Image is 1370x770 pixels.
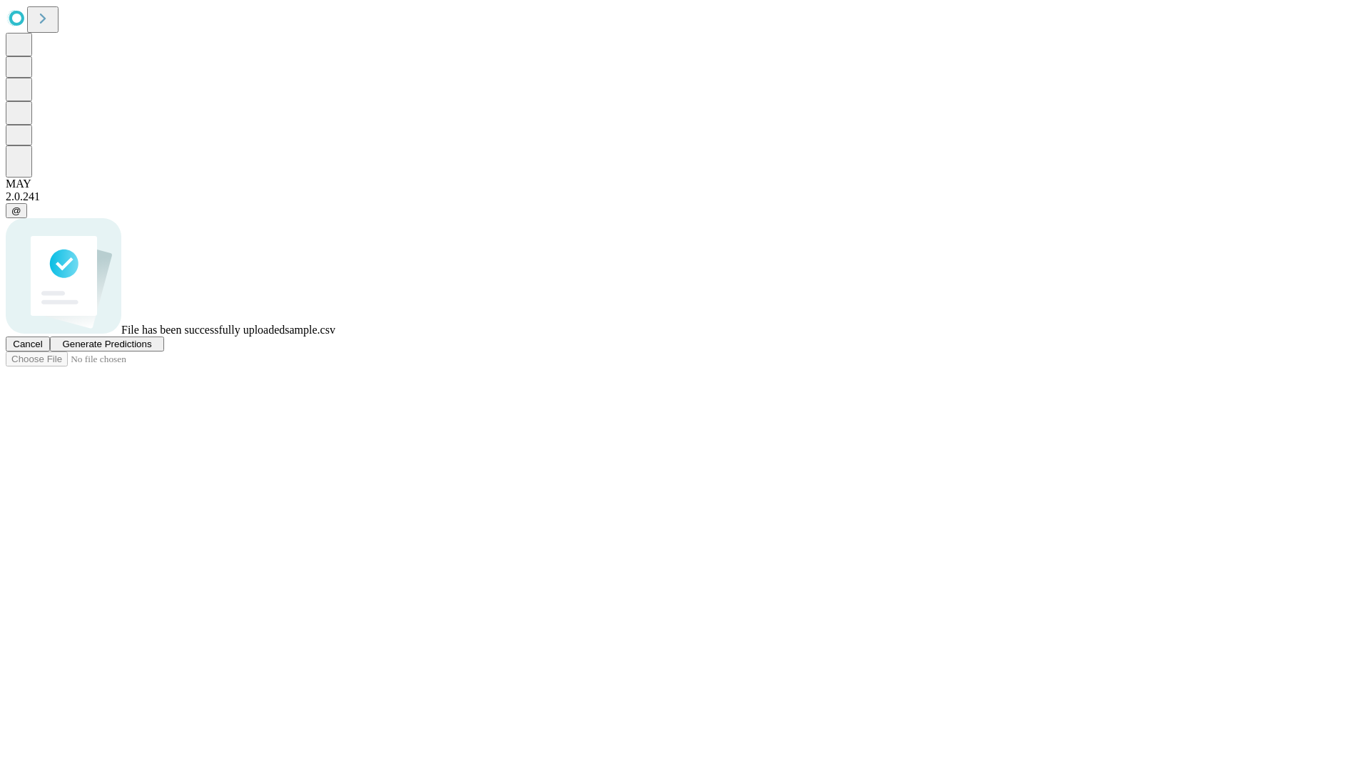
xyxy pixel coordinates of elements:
div: 2.0.241 [6,190,1364,203]
span: File has been successfully uploaded [121,324,285,336]
span: sample.csv [285,324,335,336]
button: Cancel [6,337,50,351]
span: @ [11,205,21,216]
button: Generate Predictions [50,337,164,351]
span: Cancel [13,339,43,349]
button: @ [6,203,27,218]
span: Generate Predictions [62,339,151,349]
div: MAY [6,178,1364,190]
